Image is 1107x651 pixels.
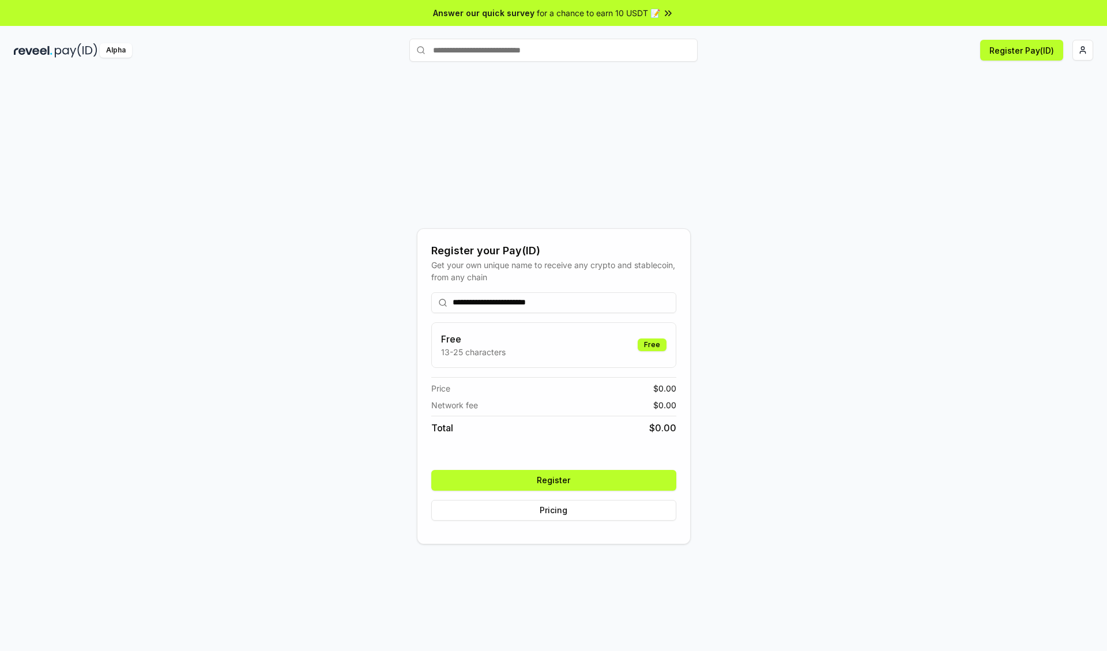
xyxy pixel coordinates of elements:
[431,382,450,394] span: Price
[431,259,676,283] div: Get your own unique name to receive any crypto and stablecoin, from any chain
[55,43,97,58] img: pay_id
[441,346,506,358] p: 13-25 characters
[649,421,676,435] span: $ 0.00
[537,7,660,19] span: for a chance to earn 10 USDT 📝
[441,332,506,346] h3: Free
[431,421,453,435] span: Total
[14,43,52,58] img: reveel_dark
[100,43,132,58] div: Alpha
[431,243,676,259] div: Register your Pay(ID)
[431,500,676,521] button: Pricing
[980,40,1063,61] button: Register Pay(ID)
[638,338,667,351] div: Free
[653,382,676,394] span: $ 0.00
[431,470,676,491] button: Register
[433,7,534,19] span: Answer our quick survey
[431,399,478,411] span: Network fee
[653,399,676,411] span: $ 0.00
